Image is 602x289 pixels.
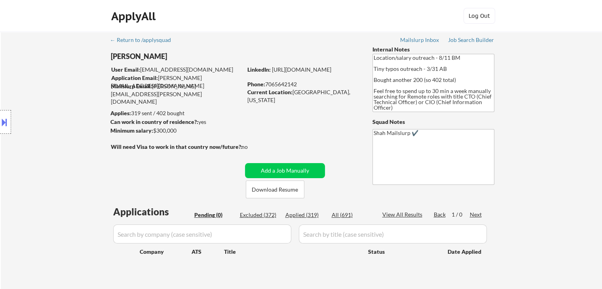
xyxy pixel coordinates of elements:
div: [PERSON_NAME][EMAIL_ADDRESS][DOMAIN_NAME] [111,74,242,89]
a: ← Return to /applysquad [110,37,179,45]
div: Back [434,211,446,219]
div: Date Applied [448,248,482,256]
a: Mailslurp Inbox [400,37,440,45]
div: yes [110,118,240,126]
div: [PERSON_NAME] [111,51,273,61]
div: [GEOGRAPHIC_DATA], [US_STATE] [247,88,359,104]
div: Company [140,248,192,256]
div: ATS [192,248,224,256]
a: Job Search Builder [448,37,494,45]
button: Log Out [463,8,495,24]
div: 7065642142 [247,80,359,88]
div: Mailslurp Inbox [400,37,440,43]
div: Title [224,248,361,256]
div: Applied (319) [285,211,325,219]
div: no [241,143,264,151]
div: Applications [113,207,192,217]
div: Squad Notes [372,118,494,126]
div: ApplyAll [111,10,158,23]
button: Download Resume [246,181,304,198]
input: Search by title (case sensitive) [299,224,487,243]
div: Excluded (372) [240,211,279,219]
strong: Current Location: [247,89,292,95]
strong: Will need Visa to work in that country now/future?: [111,143,243,150]
div: Job Search Builder [448,37,494,43]
div: 319 sent / 402 bought [110,109,242,117]
a: [URL][DOMAIN_NAME] [272,66,331,73]
div: Internal Notes [372,46,494,53]
div: $300,000 [110,127,242,135]
div: [EMAIL_ADDRESS][DOMAIN_NAME] [111,66,242,74]
div: [PERSON_NAME][EMAIL_ADDRESS][PERSON_NAME][DOMAIN_NAME] [111,82,242,106]
button: Add a Job Manually [245,163,325,178]
div: ← Return to /applysquad [110,37,179,43]
div: Status [368,244,436,259]
div: 1 / 0 [452,211,470,219]
input: Search by company (case sensitive) [113,224,291,243]
strong: Phone: [247,81,265,87]
strong: LinkedIn: [247,66,271,73]
div: View All Results [382,211,425,219]
div: Next [470,211,482,219]
strong: Can work in country of residence?: [110,118,198,125]
div: Pending (0) [194,211,234,219]
div: All (691) [332,211,371,219]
